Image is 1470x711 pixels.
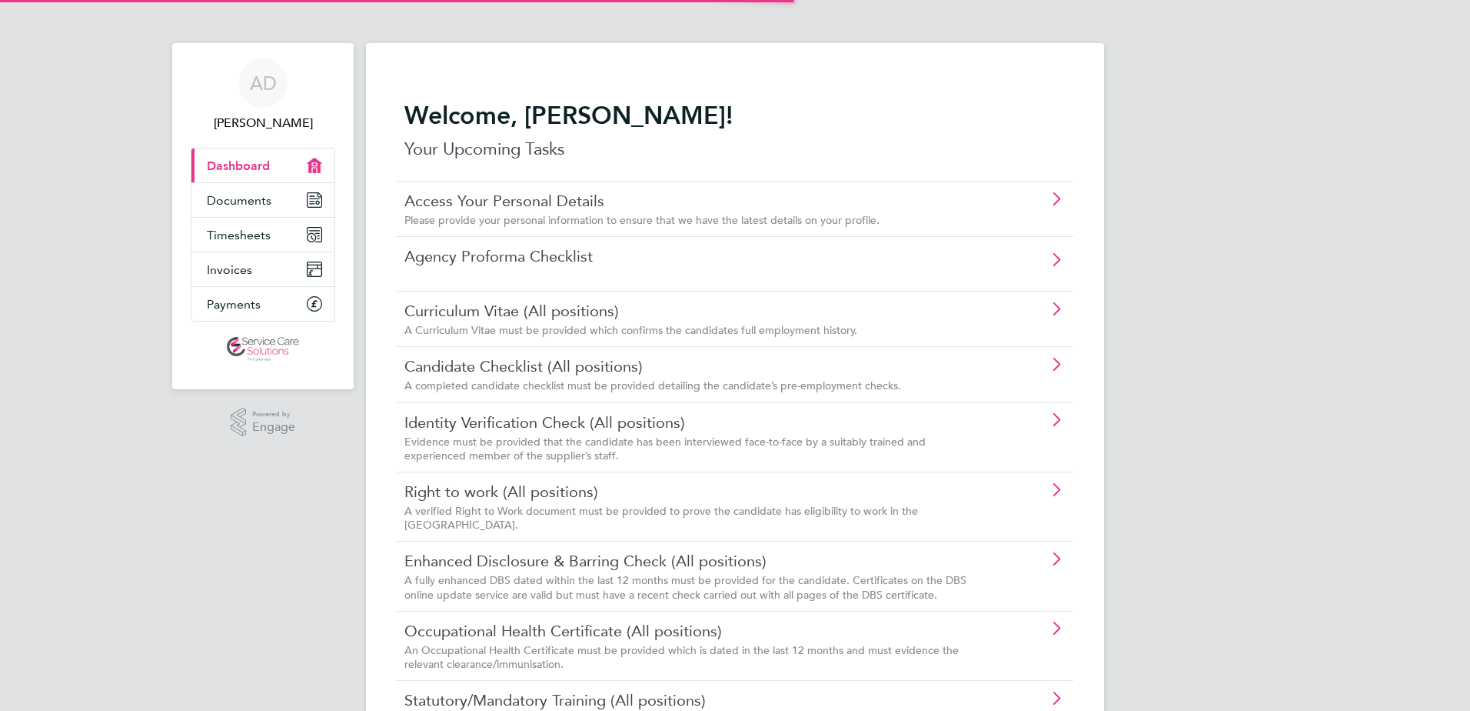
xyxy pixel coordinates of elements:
[404,482,979,502] a: Right to work (All positions)
[404,504,918,532] span: A verified Right to Work document must be provided to prove the candidate has eligibility to work...
[404,621,979,641] a: Occupational Health Certificate (All positions)
[207,159,270,173] span: Dashboard
[207,228,271,242] span: Timesheets
[404,100,1066,131] h2: Welcome, [PERSON_NAME]!
[404,213,880,227] span: Please provide your personal information to ensure that we have the latest details on your profile.
[191,337,335,362] a: Go to home page
[227,337,299,362] img: servicecare-logo-retina.png
[191,218,334,252] a: Timesheets
[191,287,334,321] a: Payments
[231,408,296,437] a: Powered byEngage
[191,149,334,182] a: Dashboard
[207,297,261,312] span: Payments
[191,114,335,132] span: Alicia Diyyo
[191,183,334,217] a: Documents
[404,573,966,601] span: A fully enhanced DBS dated within the last 12 months must be provided for the candidate. Certific...
[207,193,271,208] span: Documents
[191,58,335,132] a: AD[PERSON_NAME]
[250,73,277,93] span: AD
[252,408,295,421] span: Powered by
[404,643,959,671] span: An Occupational Health Certificate must be provided which is dated in the last 12 months and must...
[404,690,979,710] a: Statutory/Mandatory Training (All positions)
[404,435,926,462] span: Evidence must be provided that the candidate has been interviewed face-to-face by a suitably trai...
[404,323,857,337] span: A Curriculum Vitae must be provided which confirms the candidates full employment history.
[404,191,979,211] a: Access Your Personal Details
[404,551,979,571] a: Enhanced Disclosure & Barring Check (All positions)
[207,262,252,277] span: Invoices
[404,412,979,432] a: Identity Verification Check (All positions)
[172,43,354,389] nav: Main navigation
[404,379,901,392] span: A completed candidate checklist must be provided detailing the candidate’s pre-employment checks.
[404,301,979,321] a: Curriculum Vitae (All positions)
[404,137,1066,162] p: Your Upcoming Tasks
[404,246,979,266] a: Agency Proforma Checklist
[404,356,979,376] a: Candidate Checklist (All positions)
[191,252,334,286] a: Invoices
[252,421,295,434] span: Engage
